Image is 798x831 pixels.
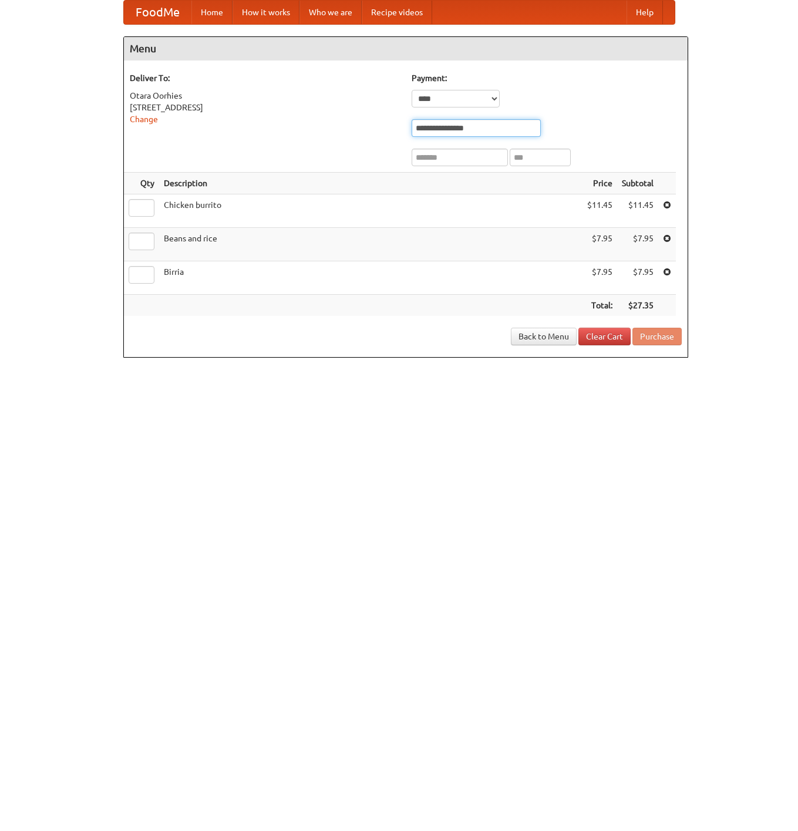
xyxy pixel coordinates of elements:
a: FoodMe [124,1,191,24]
h4: Menu [124,37,688,60]
th: Price [582,173,617,194]
a: Change [130,115,158,124]
a: Who we are [299,1,362,24]
button: Purchase [632,328,682,345]
a: Back to Menu [511,328,577,345]
td: Beans and rice [159,228,582,261]
th: Qty [124,173,159,194]
th: Description [159,173,582,194]
td: $11.45 [582,194,617,228]
a: Help [627,1,663,24]
td: $7.95 [582,261,617,295]
a: Home [191,1,233,24]
div: Otara Oorhies [130,90,400,102]
td: $7.95 [617,261,658,295]
td: $11.45 [617,194,658,228]
th: Total: [582,295,617,317]
a: Recipe videos [362,1,432,24]
h5: Payment: [412,72,682,84]
a: Clear Cart [578,328,631,345]
th: Subtotal [617,173,658,194]
td: Chicken burrito [159,194,582,228]
td: $7.95 [582,228,617,261]
a: How it works [233,1,299,24]
th: $27.35 [617,295,658,317]
td: $7.95 [617,228,658,261]
div: [STREET_ADDRESS] [130,102,400,113]
td: Birria [159,261,582,295]
h5: Deliver To: [130,72,400,84]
